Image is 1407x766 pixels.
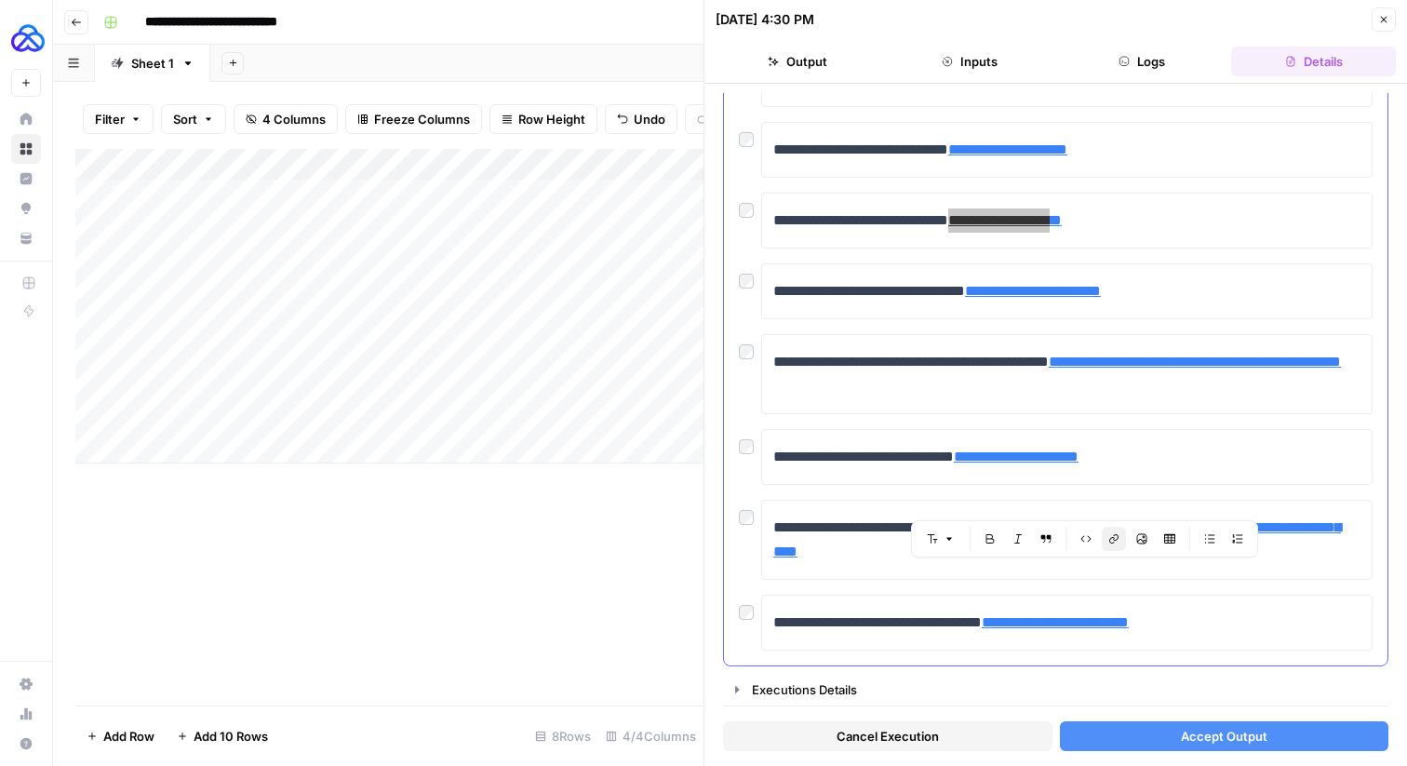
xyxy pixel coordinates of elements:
div: 8 Rows [528,721,598,751]
span: Cancel Execution [837,727,939,746]
a: Home [11,104,41,134]
button: Logs [1060,47,1225,76]
button: Filter [83,104,154,134]
div: Executions Details [752,680,1376,699]
a: Opportunities [11,194,41,223]
span: Row Height [518,110,585,128]
span: Sort [173,110,197,128]
a: Usage [11,699,41,729]
button: 4 Columns [234,104,338,134]
button: Undo [605,104,677,134]
a: Insights [11,164,41,194]
a: Settings [11,669,41,699]
button: Inputs [888,47,1052,76]
div: [DATE] 4:30 PM [716,10,814,29]
span: Filter [95,110,125,128]
span: Add Row [103,727,154,746]
span: 4 Columns [262,110,326,128]
span: Add 10 Rows [194,727,268,746]
button: Add 10 Rows [166,721,279,751]
a: Sheet 1 [95,45,210,82]
button: Workspace: AUQ [11,15,41,61]
button: Accept Output [1060,721,1389,751]
button: Freeze Columns [345,104,482,134]
span: Freeze Columns [374,110,470,128]
div: 4/4 Columns [598,721,703,751]
span: Undo [634,110,665,128]
span: Accept Output [1181,727,1267,746]
button: Executions Details [724,675,1387,705]
a: Browse [11,134,41,164]
a: Your Data [11,223,41,253]
img: AUQ Logo [11,21,45,55]
button: Details [1231,47,1396,76]
button: Cancel Execution [723,721,1052,751]
button: Help + Support [11,729,41,759]
div: Sheet 1 [131,54,174,73]
button: Output [716,47,880,76]
button: Sort [161,104,226,134]
button: Row Height [489,104,597,134]
button: Add Row [75,721,166,751]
